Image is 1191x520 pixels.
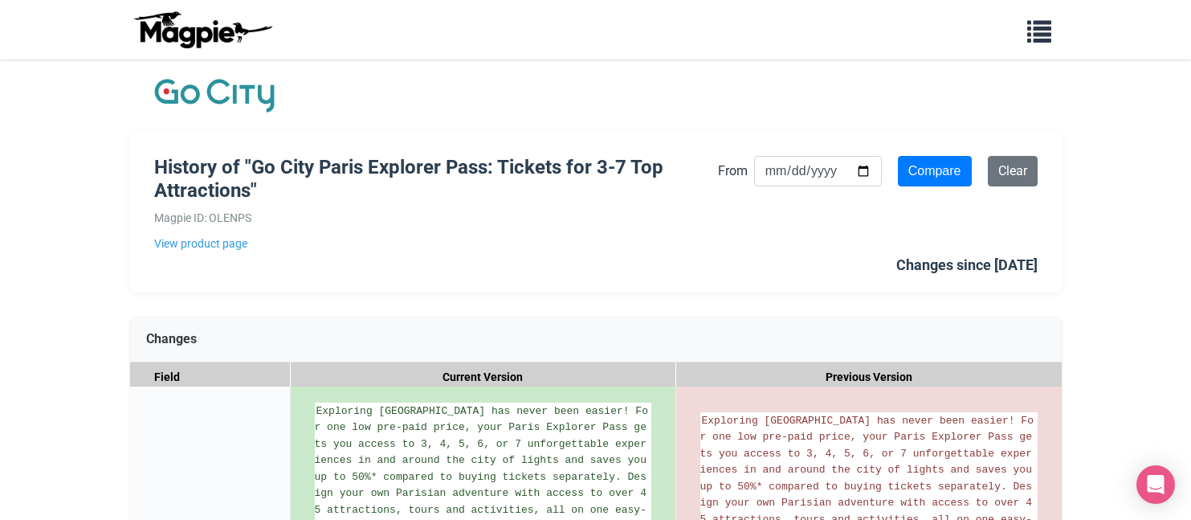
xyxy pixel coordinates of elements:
[130,10,275,49] img: logo-ab69f6fb50320c5b225c76a69d11143b.png
[988,156,1038,186] a: Clear
[291,362,676,392] div: Current Version
[154,235,718,252] a: View product page
[154,76,275,116] img: Company Logo
[154,156,718,203] h1: History of "Go City Paris Explorer Pass: Tickets for 3-7 Top Attractions"
[154,209,718,227] div: Magpie ID: OLENPS
[896,254,1038,277] div: Changes since [DATE]
[1136,465,1175,504] div: Open Intercom Messenger
[130,362,291,392] div: Field
[676,362,1062,392] div: Previous Version
[130,317,1062,362] div: Changes
[718,161,748,182] label: From
[898,156,972,186] input: Compare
